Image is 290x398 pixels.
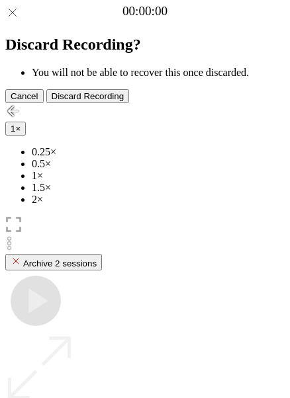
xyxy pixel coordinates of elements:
li: 0.5× [32,158,285,170]
button: Archive 2 sessions [5,254,102,270]
li: 0.25× [32,146,285,158]
li: You will not be able to recover this once discarded. [32,67,285,79]
li: 2× [32,194,285,206]
a: 00:00:00 [122,4,168,19]
li: 1.5× [32,182,285,194]
span: 1 [11,124,15,134]
li: 1× [32,170,285,182]
button: Cancel [5,89,44,103]
h2: Discard Recording? [5,36,285,54]
button: Discard Recording [46,89,130,103]
div: Archive 2 sessions [11,256,97,268]
button: 1× [5,122,26,136]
